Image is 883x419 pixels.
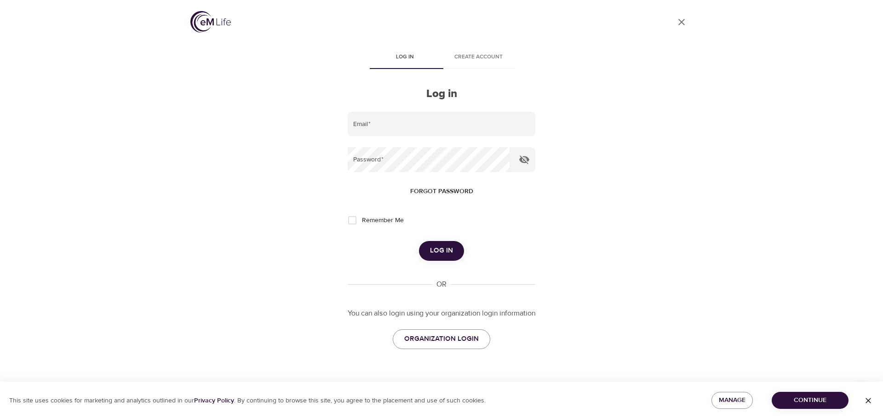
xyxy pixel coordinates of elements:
[711,392,753,409] button: Manage
[404,333,479,345] span: ORGANIZATION LOGIN
[190,11,231,33] img: logo
[779,395,841,406] span: Continue
[348,308,535,319] p: You can also login using your organization login information
[430,245,453,257] span: Log in
[772,392,849,409] button: Continue
[433,279,450,290] div: OR
[407,183,477,200] button: Forgot password
[362,216,404,225] span: Remember Me
[348,87,535,101] h2: Log in
[373,52,436,62] span: Log in
[671,11,693,33] a: close
[419,241,464,260] button: Log in
[447,52,510,62] span: Create account
[719,395,745,406] span: Manage
[410,186,473,197] span: Forgot password
[194,396,234,405] a: Privacy Policy
[348,47,535,69] div: disabled tabs example
[393,329,490,349] a: ORGANIZATION LOGIN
